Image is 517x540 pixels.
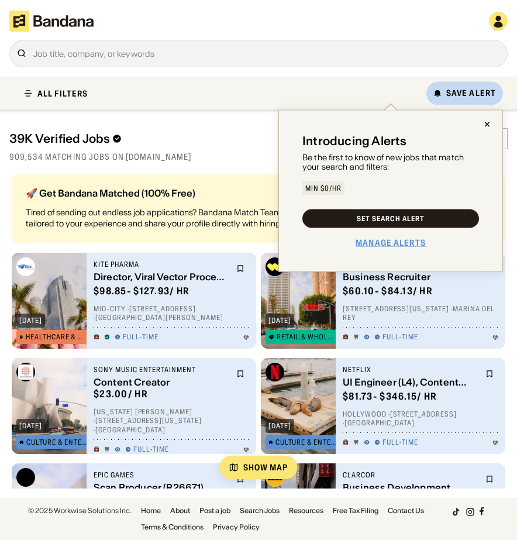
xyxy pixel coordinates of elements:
[28,507,132,514] div: © 2025 Workwise Solutions Inc.
[275,439,336,446] div: Culture & Entertainment
[268,422,291,429] div: [DATE]
[19,422,42,429] div: [DATE]
[446,88,496,98] div: Save Alert
[123,332,158,342] div: Full-time
[94,376,229,387] div: Content Creator
[266,468,284,487] img: CLARCOR logo
[343,271,478,282] div: Business Recruiter
[94,388,148,400] div: $ 23.00 / hr
[26,439,87,446] div: Culture & Entertainment
[94,271,229,282] div: Director, Viral Vector Process Design
[133,445,169,454] div: Full-time
[343,365,478,374] div: Netflix
[240,507,280,514] a: Search Jobs
[343,304,498,322] div: [STREET_ADDRESS][US_STATE] · Marina del Rey
[26,188,377,198] div: 🚀 Get Bandana Matched (100% Free)
[19,317,42,324] div: [DATE]
[382,438,418,447] div: Full-time
[302,152,479,172] div: Be the first to know of new jobs that match your search and filters:
[333,507,378,514] a: Free Tax Filing
[9,152,508,162] div: 909,534 matching jobs on [DOMAIN_NAME]
[243,463,288,472] div: Show Map
[141,524,204,531] a: Terms & Conditions
[9,132,359,146] div: 39K Verified Jobs
[94,285,189,297] div: $ 98.85 - $127.93 / hr
[356,238,426,248] a: Manage Alerts
[213,524,260,531] a: Privacy Policy
[305,185,342,192] div: Min $0/hr
[382,332,418,342] div: Full-time
[26,207,377,228] div: Tired of sending out endless job applications? Bandana Match Team will recommend jobs tailored to...
[343,410,498,428] div: Hollywood · [STREET_ADDRESS] · [GEOGRAPHIC_DATA]
[343,481,478,493] div: Business Development Manager - Fluid Systems Division ([GEOGRAPHIC_DATA])
[289,507,323,514] a: Resources
[343,390,437,403] div: $ 81.73 - $346.15 / hr
[141,507,161,514] a: Home
[9,169,508,489] div: grid
[94,470,229,480] div: Epic Games
[33,49,500,58] div: Job title, company, or keywords
[266,363,284,381] img: Netflix logo
[266,257,284,276] img: Whatnot logo
[16,257,35,276] img: Kite Pharma logo
[37,89,88,97] div: ALL FILTERS
[343,376,478,387] div: UI Engineer (L4), Content Engineering
[277,333,336,340] div: Retail & Wholesale
[94,365,229,374] div: Sony Music Entertainment
[268,317,291,324] div: [DATE]
[199,507,230,514] a: Post a job
[343,470,478,480] div: CLARCOR
[16,468,35,487] img: Epic Games logo
[343,285,433,297] div: $ 60.10 - $84.13 / hr
[94,304,249,322] div: Mid-City · [STREET_ADDRESS] · [GEOGRAPHIC_DATA][PERSON_NAME]
[302,133,407,147] div: Introducing Alerts
[388,507,424,514] a: Contact Us
[26,333,87,340] div: Healthcare & Mental Health
[94,407,249,434] div: [US_STATE] [PERSON_NAME] · [STREET_ADDRESS][US_STATE] · [GEOGRAPHIC_DATA]
[9,11,94,32] img: Bandana logotype
[357,215,424,222] div: Set Search Alert
[94,481,229,493] div: Scan Producer (R26671)
[170,507,190,514] a: About
[16,363,35,381] img: Sony Music Entertainment logo
[94,260,229,269] div: Kite Pharma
